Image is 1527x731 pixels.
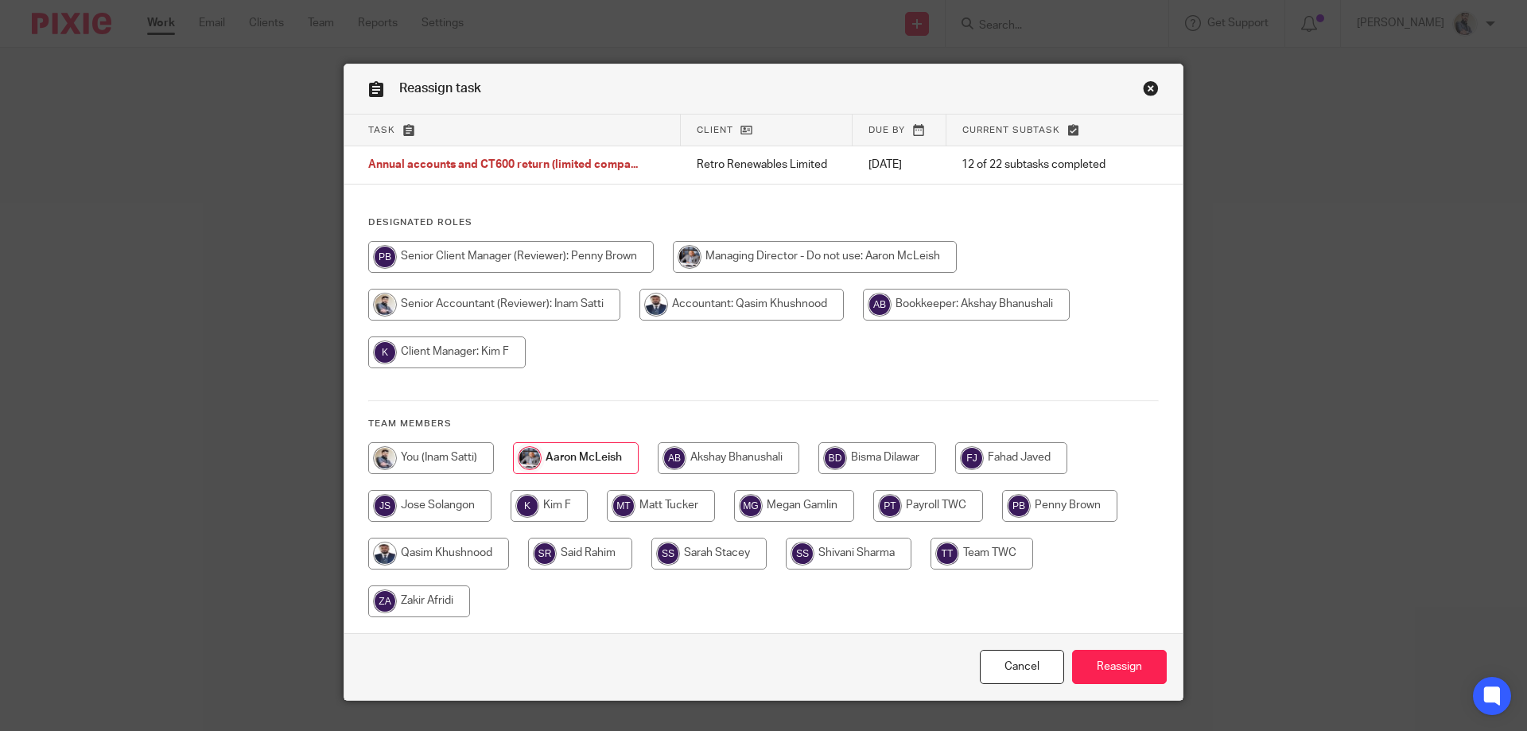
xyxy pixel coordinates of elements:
[368,126,395,134] span: Task
[962,126,1060,134] span: Current subtask
[980,650,1064,684] a: Close this dialog window
[368,418,1159,430] h4: Team members
[399,82,481,95] span: Reassign task
[697,157,837,173] p: Retro Renewables Limited
[868,157,931,173] p: [DATE]
[868,126,905,134] span: Due by
[1072,650,1167,684] input: Reassign
[1143,80,1159,102] a: Close this dialog window
[697,126,733,134] span: Client
[946,146,1132,185] td: 12 of 22 subtasks completed
[368,216,1159,229] h4: Designated Roles
[368,160,638,171] span: Annual accounts and CT600 return (limited compa...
